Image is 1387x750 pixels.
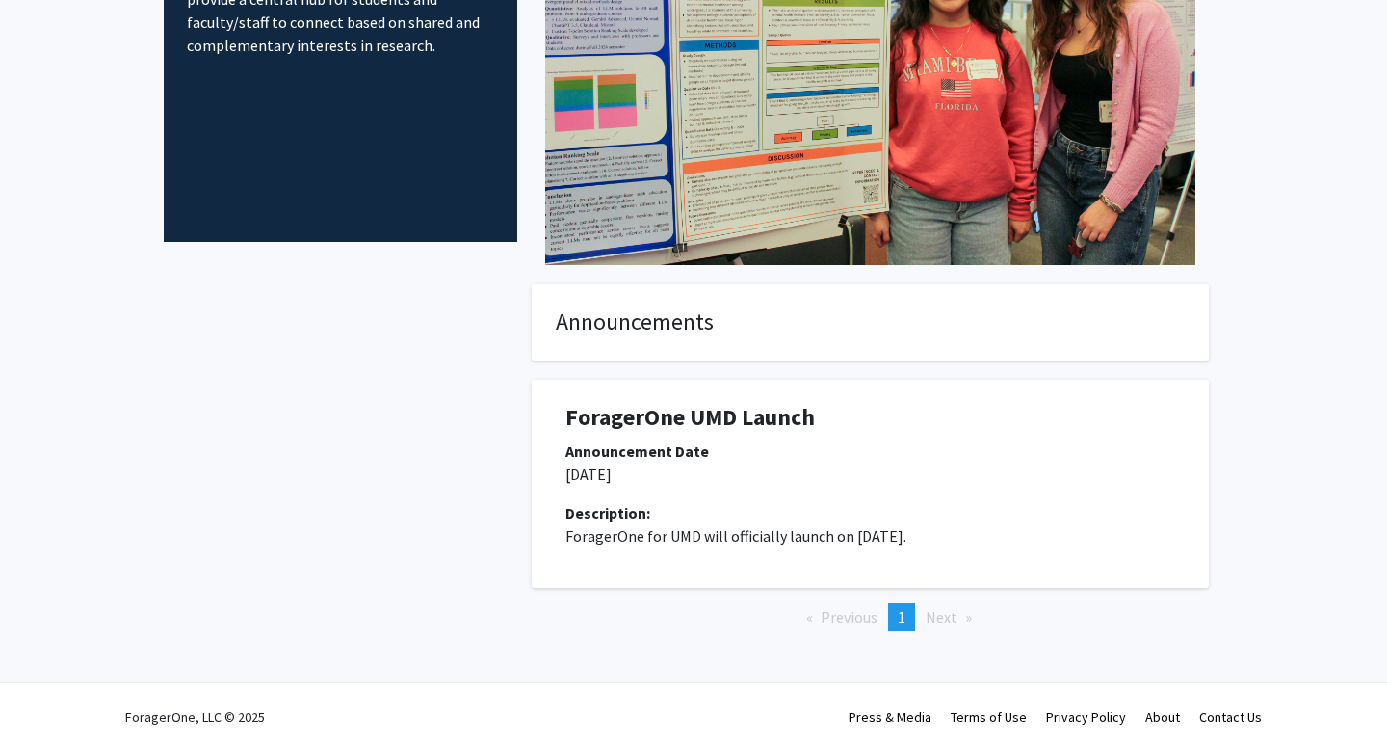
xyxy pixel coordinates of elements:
[565,440,1175,463] div: Announcement Date
[898,607,905,627] span: 1
[565,463,1175,486] p: [DATE]
[532,603,1209,631] ul: Pagination
[926,607,957,627] span: Next
[565,524,1175,548] p: ForagerOne for UMD will officially launch on [DATE].
[565,501,1175,524] div: Description:
[1046,709,1126,726] a: Privacy Policy
[556,308,1185,336] h4: Announcements
[1199,709,1262,726] a: Contact Us
[565,404,1175,432] h1: ForagerOne UMD Launch
[951,709,1027,726] a: Terms of Use
[849,709,931,726] a: Press & Media
[14,663,82,736] iframe: Chat
[821,607,877,627] span: Previous
[1145,709,1180,726] a: About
